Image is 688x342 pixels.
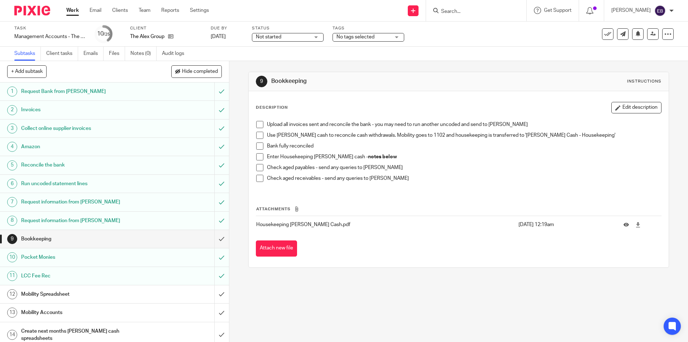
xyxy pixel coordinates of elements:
strong: notes below [368,154,397,159]
p: [PERSON_NAME] [611,7,651,14]
div: 8 [7,216,17,226]
p: Bank fully reconciled [267,142,661,150]
h1: Bookkeeping [21,234,145,244]
h1: LCC Fee Rec [21,271,145,281]
p: Check aged payables - send any queries to [PERSON_NAME] [267,164,661,171]
label: Client [130,25,202,31]
a: Client tasks [46,47,78,61]
h1: Mobility Spreadsheet [21,289,145,300]
span: [DATE] [211,34,226,39]
label: Status [252,25,324,31]
h1: Amazon [21,141,145,152]
div: 1 [7,86,17,97]
h1: Mobility Accounts [21,307,145,318]
div: 10 [7,252,17,262]
h1: Reconcile the bank [21,160,145,170]
span: Attachments [256,207,291,211]
div: 11 [7,271,17,281]
div: 3 [7,123,17,133]
a: Notes (0) [130,47,157,61]
p: Use [PERSON_NAME] cash to reconcile cash withdrawals. Mobility goes to 1102 and housekeeping is t... [267,132,661,139]
label: Tags [333,25,404,31]
div: 6 [7,179,17,189]
h1: Run uncoded statement lines [21,178,145,189]
div: Instructions [627,79,661,84]
button: + Add subtask [7,65,47,78]
button: Attach new file [256,240,297,257]
a: Subtasks [14,47,41,61]
div: Management Accounts - The Alex Group [14,33,86,40]
p: The Alex Group [130,33,164,40]
h1: Bookkeeping [271,78,474,85]
input: Search [440,9,505,15]
a: Reports [161,7,179,14]
div: 9 [7,234,17,244]
h1: Request information from [PERSON_NAME] [21,215,145,226]
label: Task [14,25,86,31]
div: 13 [7,308,17,318]
a: Download [635,221,641,228]
img: svg%3E [654,5,666,17]
div: 10 [97,30,110,38]
p: Enter Housekeeping [PERSON_NAME] cash - [267,153,661,160]
span: Get Support [544,8,572,13]
p: Upload all invoices sent and reconcile the bank - you may need to run another uncoded and send to... [267,121,661,128]
span: No tags selected [336,34,374,39]
div: 5 [7,160,17,170]
img: Pixie [14,6,50,15]
div: 4 [7,142,17,152]
span: Hide completed [182,69,218,75]
label: Due by [211,25,243,31]
button: Edit description [611,102,661,113]
h1: Pocket Monies [21,252,145,263]
a: Work [66,7,79,14]
div: 9 [256,76,267,87]
button: Hide completed [171,65,222,78]
a: Clients [112,7,128,14]
a: Audit logs [162,47,190,61]
h1: Collect online supplier invoices [21,123,145,134]
a: Files [109,47,125,61]
a: Email [90,7,101,14]
a: Settings [190,7,209,14]
div: 12 [7,289,17,299]
a: Emails [83,47,104,61]
span: Not started [256,34,281,39]
p: Housekeeping [PERSON_NAME] Cash.pdf [256,221,515,228]
h1: Request information from [PERSON_NAME] [21,197,145,207]
h1: Request Bank from [PERSON_NAME] [21,86,145,97]
h1: Invoices [21,104,145,115]
a: Team [139,7,150,14]
div: 2 [7,105,17,115]
p: Description [256,105,288,111]
small: /25 [104,32,110,36]
div: 7 [7,197,17,207]
p: Check aged receivables - send any queries to [PERSON_NAME] [267,175,661,182]
p: [DATE] 12:19am [519,221,613,228]
div: 14 [7,330,17,340]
